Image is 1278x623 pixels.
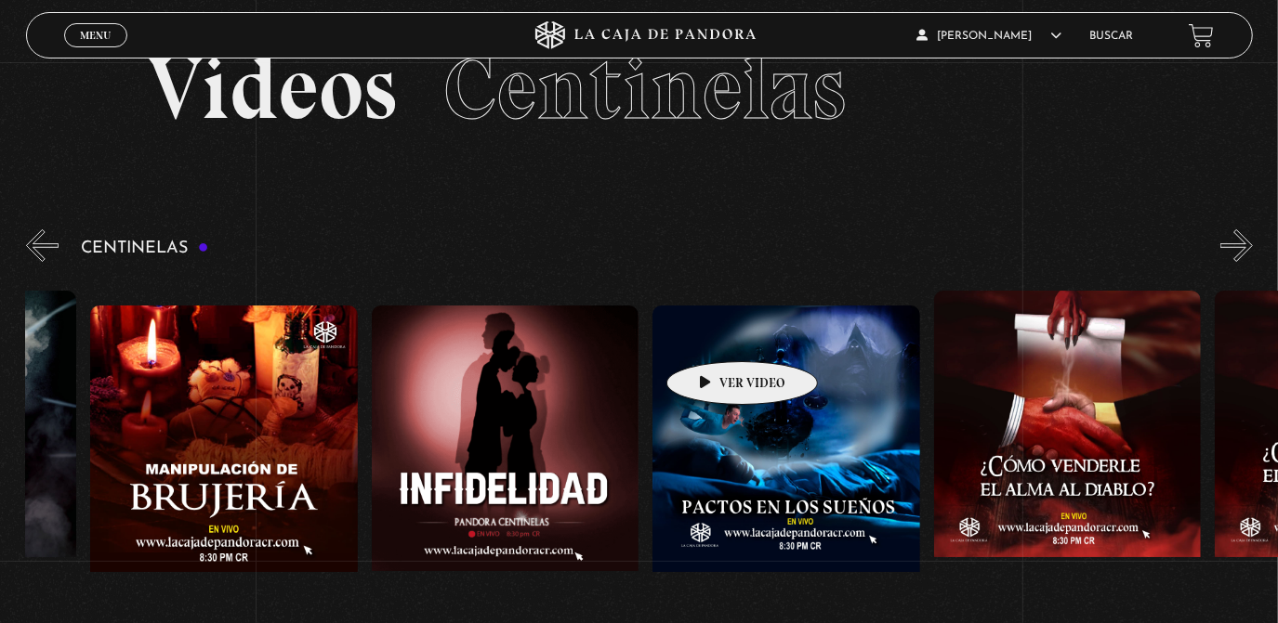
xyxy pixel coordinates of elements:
button: Next [1220,229,1253,262]
a: Buscar [1089,31,1133,42]
span: [PERSON_NAME] [917,31,1062,42]
span: Menu [80,30,111,41]
a: View your shopping cart [1189,23,1214,48]
h2: Videos [149,45,1130,133]
button: Previous [26,229,59,262]
span: Centinelas [444,35,847,141]
span: Cerrar [73,45,117,58]
h3: Centinelas [82,240,209,257]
